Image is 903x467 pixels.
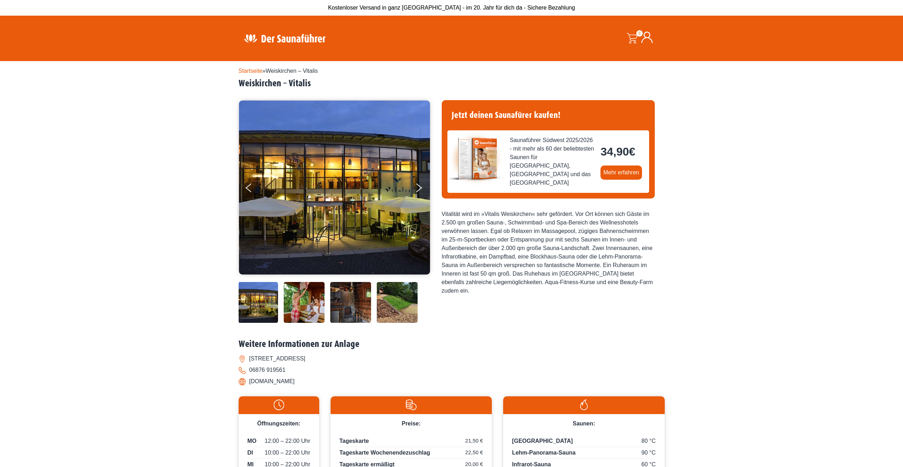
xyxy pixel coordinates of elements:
span: Kostenloser Versand in ganz [GEOGRAPHIC_DATA] - im 20. Jahr für dich da - Sichere Bezahlung [328,5,575,11]
span: 22,50 € [465,449,483,457]
p: Tageskarte Wochenendezuschlag [339,449,483,459]
button: Next [415,180,433,198]
li: [DOMAIN_NAME] [239,376,665,387]
span: 21,50 € [465,437,483,445]
span: 0 [636,30,643,37]
button: Previous [246,180,263,198]
div: Vitalität wird im »Vitalis Weiskirchen« sehr gefördert. Vor Ort können sich Gäste im 2.500 qm gro... [442,210,655,295]
a: Startseite [239,68,263,74]
img: Flamme-weiss.svg [507,400,661,410]
span: DI [247,449,253,457]
h2: Weiskirchen – Vitalis [239,78,665,89]
p: Tageskarte [339,437,483,447]
li: 06876 919561 [239,364,665,376]
img: Preise-weiss.svg [334,400,488,410]
span: » [239,68,318,74]
span: 10:00 – 22:00 Uhr [265,449,310,457]
span: 80 °C [641,437,656,445]
span: [GEOGRAPHIC_DATA] [512,438,573,444]
h4: Jetzt deinen Saunafürer kaufen! [447,106,649,125]
span: MO [247,437,257,445]
span: Saunaführer Südwest 2025/2026 - mit mehr als 60 der beliebtesten Saunen für [GEOGRAPHIC_DATA], [G... [510,136,595,187]
a: Mehr erfahren [600,165,642,180]
span: 12:00 – 22:00 Uhr [265,437,310,445]
span: Preise: [402,420,420,427]
h2: Weitere Informationen zur Anlage [239,339,665,350]
span: Saunen: [573,420,595,427]
span: 90 °C [641,449,656,457]
li: [STREET_ADDRESS] [239,353,665,364]
img: Uhr-weiss.svg [242,400,316,410]
img: der-saunafuehrer-2025-suedwest.jpg [447,130,504,187]
span: € [629,145,635,158]
span: Öffnungszeiten: [257,420,300,427]
span: Weiskirchen – Vitalis [266,68,318,74]
bdi: 34,90 [600,145,635,158]
span: Lehm-Panorama-Sauna [512,450,576,456]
